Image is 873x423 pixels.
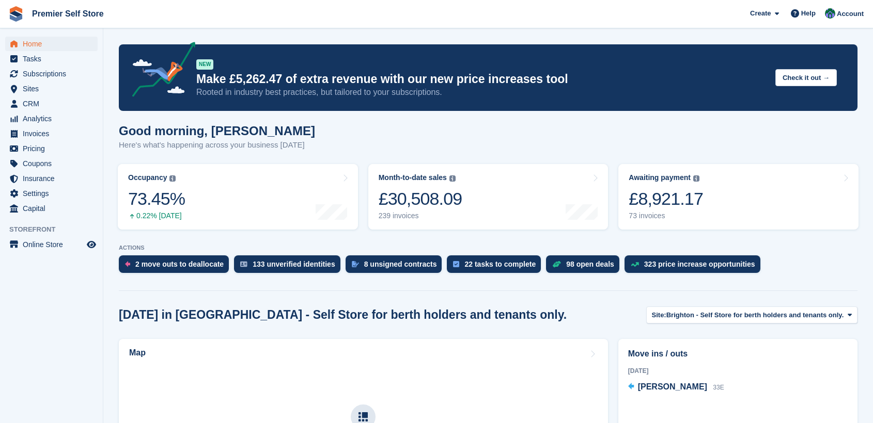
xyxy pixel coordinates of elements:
span: Storefront [9,224,103,235]
img: Jo Granger [825,8,835,19]
div: Occupancy [128,173,167,182]
span: 33E [713,384,724,391]
span: [PERSON_NAME] [638,382,707,391]
div: £8,921.17 [629,188,703,209]
span: Settings [23,186,85,201]
a: menu [5,82,98,96]
a: Awaiting payment £8,921.17 73 invoices [618,164,859,230]
a: menu [5,67,98,81]
a: menu [5,237,98,252]
button: Check it out → [775,69,837,86]
img: contract_signature_icon-13c848040528278c33f63329250d36e43548de30e8caae1d1a13099fd9432cc5.svg [352,261,359,267]
a: [PERSON_NAME] 33E [628,381,724,394]
span: Brighton - Self Store for berth holders and tenants only. [666,310,844,320]
span: Account [837,9,864,19]
div: 0.22% [DATE] [128,211,185,220]
span: Sites [23,82,85,96]
a: menu [5,171,98,186]
p: Make £5,262.47 of extra revenue with our new price increases tool [196,72,767,87]
div: 8 unsigned contracts [364,260,437,268]
div: 98 open deals [566,260,614,268]
a: menu [5,126,98,141]
img: stora-icon-8386f47178a22dfd0bd8f6a31ec36ba5ce8667c1dd55bd0f319d3a0aa187defe.svg [8,6,24,22]
img: icon-info-grey-7440780725fd019a000dd9b08b2336e03edf1995a4989e88bcd33f0948082b44.svg [693,175,699,182]
a: Month-to-date sales £30,508.09 239 invoices [368,164,609,230]
img: price_increase_opportunities-93ffe204e8149a01c8c9dc8f82e8f89637d9d84a8eef4429ea346261dce0b2c0.svg [631,262,639,267]
span: Home [23,37,85,51]
div: 22 tasks to complete [464,260,536,268]
h2: Map [129,348,146,357]
img: icon-info-grey-7440780725fd019a000dd9b08b2336e03edf1995a4989e88bcd33f0948082b44.svg [449,175,456,182]
h2: Move ins / outs [628,348,848,360]
div: 133 unverified identities [253,260,335,268]
div: Awaiting payment [629,173,691,182]
span: Create [750,8,771,19]
img: task-75834270c22a3079a89374b754ae025e5fb1db73e45f91037f5363f120a921f8.svg [453,261,459,267]
a: menu [5,111,98,126]
div: [DATE] [628,366,848,376]
img: price-adjustments-announcement-icon-8257ccfd72463d97f412b2fc003d46551f7dbcb40ab6d574587a9cd5c0d94... [123,42,196,101]
div: 323 price increase opportunities [644,260,755,268]
span: Insurance [23,171,85,186]
div: 2 move outs to deallocate [135,260,224,268]
span: CRM [23,96,85,111]
span: Invoices [23,126,85,141]
img: deal-1b604bf984904fb50ccaf53a9ad4b4a5d6e5aea283cecdc64d6e3604feb123c2.svg [552,261,561,268]
a: 2 move outs to deallocate [119,255,234,278]
a: menu [5,141,98,156]
img: verify_identity-adf6edd0f0f0b5bbfe63781bf79b02c33cf7c696d77639b501bdc392416b5a36.svg [240,261,247,267]
p: Here's what's happening across your business [DATE] [119,139,315,151]
div: 73 invoices [629,211,703,220]
span: Site: [652,310,666,320]
div: 239 invoices [379,211,462,220]
span: Coupons [23,156,85,171]
a: menu [5,52,98,66]
h1: Good morning, [PERSON_NAME] [119,124,315,138]
a: menu [5,156,98,171]
p: Rooted in industry best practices, but tailored to your subscriptions. [196,87,767,98]
div: NEW [196,59,213,70]
a: 98 open deals [546,255,625,278]
div: 73.45% [128,188,185,209]
a: menu [5,37,98,51]
span: Pricing [23,141,85,156]
span: Tasks [23,52,85,66]
a: 323 price increase opportunities [625,255,766,278]
div: £30,508.09 [379,188,462,209]
span: Analytics [23,111,85,126]
img: map-icn-33ee37083ee616e46c38cad1a60f524a97daa1e2b2c8c0bc3eb3415660979fc1.svg [358,412,368,421]
a: 22 tasks to complete [447,255,546,278]
img: move_outs_to_deallocate_icon-f764333ba52eb49d3ac5e1228854f67142a1ed5810a6f6cc68b1a99e826820c5.svg [125,261,130,267]
div: Month-to-date sales [379,173,447,182]
a: 8 unsigned contracts [346,255,447,278]
a: menu [5,186,98,201]
a: Occupancy 73.45% 0.22% [DATE] [118,164,358,230]
span: Subscriptions [23,67,85,81]
a: menu [5,96,98,111]
span: Capital [23,201,85,216]
a: Premier Self Store [28,5,108,22]
button: Site: Brighton - Self Store for berth holders and tenants only. [646,306,858,323]
a: menu [5,201,98,216]
a: 133 unverified identities [234,255,346,278]
span: Help [801,8,816,19]
img: icon-info-grey-7440780725fd019a000dd9b08b2336e03edf1995a4989e88bcd33f0948082b44.svg [169,175,176,182]
p: ACTIONS [119,245,858,251]
a: Preview store [85,238,98,251]
span: Online Store [23,237,85,252]
h2: [DATE] in [GEOGRAPHIC_DATA] - Self Store for berth holders and tenants only. [119,308,567,322]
